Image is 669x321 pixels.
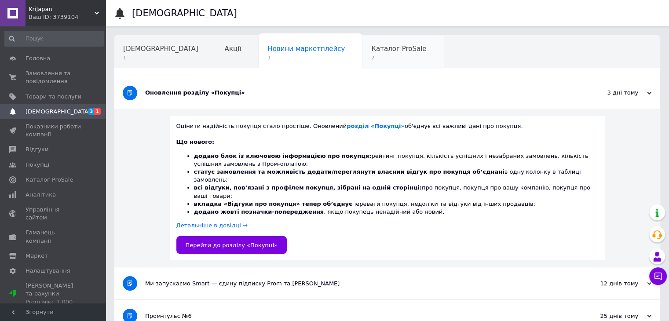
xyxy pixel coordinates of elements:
span: Новини маркетплейсу [267,45,345,53]
a: Перейти до розділу «Покупці» [176,236,287,254]
span: 1 [267,55,345,61]
span: Аналітика [26,191,56,199]
span: про покупця, покупця про вашу компанію, покупця про ваші товари; [194,184,591,199]
span: в одну колонку в таблиці замовлень; [194,168,581,183]
input: Пошук [4,31,104,47]
div: Оцінити надійність покупця стало простіше. Оновлений об'єднує всі важливі дані про покупця. [176,122,599,130]
span: Замовлення та повідомлення [26,69,81,85]
b: Що нового: [176,139,215,145]
span: переваги покупця, недоліки та відгуки від інших продавців; [194,201,536,207]
div: Пром-пульс №6 [145,312,563,320]
h1: [DEMOGRAPHIC_DATA] [132,8,237,18]
div: Prom мікс 1 000 [26,298,81,306]
span: 1 [123,55,198,61]
span: Каталог ProSale [371,45,426,53]
div: 25 днів тому [563,312,651,320]
span: Каталог ProSale [26,176,73,184]
span: Маркет [26,252,48,260]
div: Ми запускаємо Smart — єдину підписку Prom та [PERSON_NAME] [145,280,563,288]
b: всі відгуки, пов’язані з профілем покупця, зібрані на одній сторінці: [194,184,422,191]
span: 2 [371,55,426,61]
span: рейтинг покупця, кількість успішних і незабраних замовлень, кількість успішних замовлень з Пром-о... [194,153,589,167]
span: Показники роботи компанії [26,123,81,139]
span: Відгуки [26,146,48,153]
span: [DEMOGRAPHIC_DATA] [26,108,91,116]
span: 1 [94,108,101,115]
a: Детальніше в довідці → [176,222,248,229]
span: Налаштування [26,267,70,275]
div: Ваш ID: 3739104 [29,13,106,21]
button: Чат з покупцем [649,267,667,285]
span: Управління сайтом [26,206,81,222]
b: додано блок із ключовою інформацією про покупця: [194,153,372,159]
span: Акції [225,45,241,53]
b: додано жовті позначки-попередження [194,208,324,215]
span: KriJapan [29,5,95,13]
div: 3 дні тому [563,89,651,97]
span: 3 [88,108,95,115]
span: , якщо покупець ненадійний або новий. [194,208,445,215]
span: Головна [26,55,50,62]
b: статус замовлення та можливість додати/переглянути власний відгук про покупця обʼєднані [194,168,504,175]
span: [DEMOGRAPHIC_DATA] [123,45,198,53]
span: Покупці [26,161,49,169]
span: Перейти до розділу «Покупці» [186,242,278,248]
div: Оновлення розділу «Покупці» [145,89,563,97]
a: розділ «Покупці» [347,123,405,129]
span: [PERSON_NAME] та рахунки [26,282,81,306]
span: Гаманець компанії [26,229,81,244]
b: вкладка «Відгуки про покупця» тепер обʼєднує [194,201,352,207]
span: Товари та послуги [26,93,81,101]
div: 12 днів тому [563,280,651,288]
